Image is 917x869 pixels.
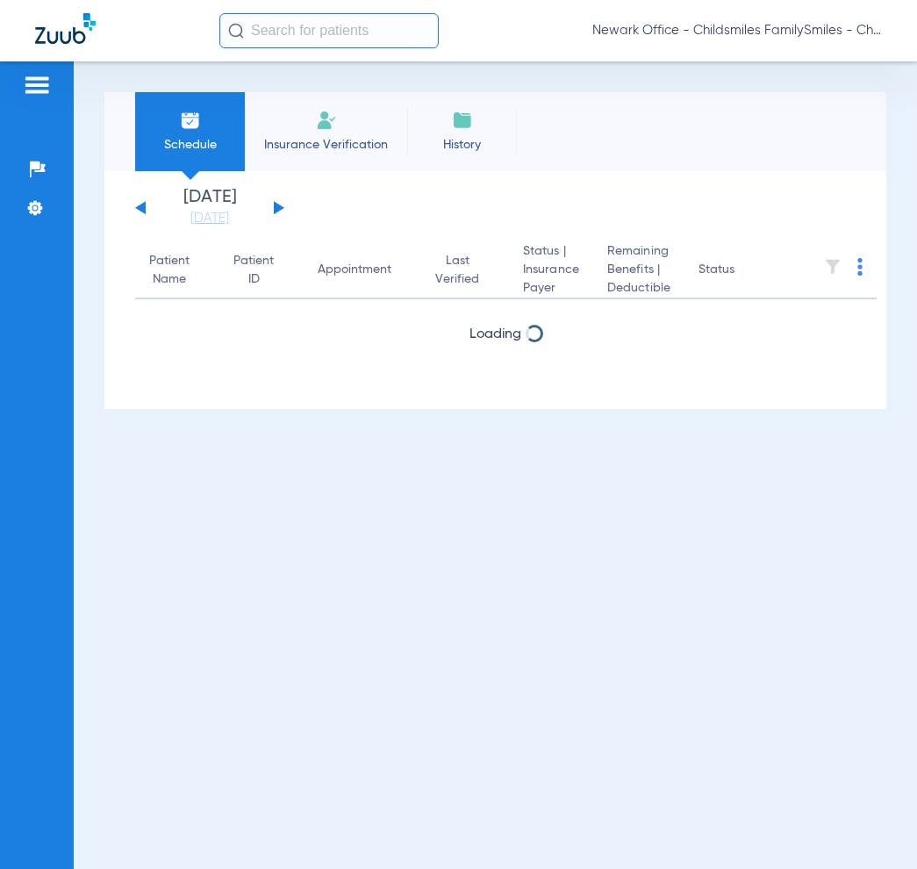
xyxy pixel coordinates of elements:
img: group-dot-blue.svg [857,258,863,276]
li: [DATE] [157,189,262,227]
img: Search Icon [228,23,244,39]
span: Insurance Verification [258,136,394,154]
span: History [420,136,504,154]
div: Appointment [318,261,407,279]
div: Appointment [318,261,391,279]
span: Deductible [607,279,670,298]
img: hamburger-icon [23,75,51,96]
div: Patient Name [149,252,190,289]
div: Patient ID [233,252,274,289]
span: Newark Office - Childsmiles FamilySmiles - ChildSmiles [GEOGRAPHIC_DATA] - [GEOGRAPHIC_DATA] Gene... [592,22,882,39]
img: Schedule [180,110,201,131]
th: Status [684,242,803,299]
input: Search for patients [219,13,439,48]
div: Patient ID [233,252,290,289]
img: Zuub Logo [35,13,96,44]
a: [DATE] [157,210,262,227]
span: Insurance Payer [523,261,579,298]
span: Schedule [148,136,232,154]
span: Loading [469,327,521,341]
img: filter.svg [824,258,842,276]
th: Remaining Benefits | [593,242,684,299]
div: Patient Name [149,252,205,289]
div: Last Verified [435,252,479,289]
img: Manual Insurance Verification [316,110,337,131]
th: Status | [509,242,593,299]
img: History [452,110,473,131]
div: Last Verified [435,252,495,289]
